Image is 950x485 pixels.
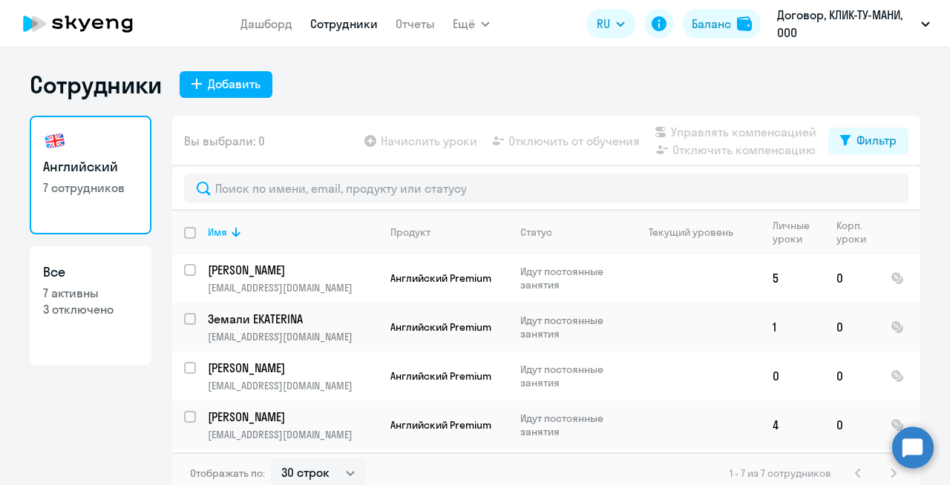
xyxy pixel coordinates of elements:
span: 1 - 7 из 7 сотрудников [730,466,831,480]
p: Земали EKATERINA [208,311,376,327]
p: Идут постоянные занятия [520,412,622,438]
div: Текущий уровень [649,225,733,239]
td: 0 [761,352,825,400]
p: Договор, КЛИК-ТУ-МАНИ, ООО [777,6,915,42]
p: 3 отключено [43,301,138,317]
input: Поиск по имени, email, продукту или статусу [184,174,908,203]
div: Статус [520,225,622,239]
a: Сотрудники [310,16,378,31]
span: Английский Premium [390,320,491,334]
a: Земали EKATERINA [208,311,378,327]
div: Фильтр [856,131,897,149]
div: Добавить [208,75,261,93]
a: [PERSON_NAME] [208,409,378,425]
p: [EMAIL_ADDRESS][DOMAIN_NAME] [208,281,378,294]
a: Отчеты [396,16,435,31]
div: Продукт [390,225,508,239]
div: Корп. уроки [836,219,868,245]
td: 4 [761,400,825,449]
button: RU [586,9,635,39]
h3: Все [43,263,138,282]
td: 0 [825,400,879,449]
td: 0 [825,352,879,400]
span: Английский Premium [390,418,491,432]
p: [EMAIL_ADDRESS][DOMAIN_NAME] [208,330,378,343]
div: Личные уроки [773,219,814,245]
span: RU [597,15,610,33]
div: Статус [520,225,552,239]
div: Продукт [390,225,430,239]
button: Балансbalance [683,9,761,39]
p: 7 активны [43,285,138,301]
div: Баланс [692,15,731,33]
p: [PERSON_NAME] [208,360,376,376]
a: Дашборд [240,16,292,31]
p: Идут постоянные занятия [520,314,622,340]
span: Ещё [453,15,475,33]
span: Вы выбрали: 0 [184,132,265,150]
a: Английский7 сотрудников [30,116,151,234]
p: [EMAIL_ADDRESS][DOMAIN_NAME] [208,428,378,441]
button: Ещё [453,9,490,39]
p: [EMAIL_ADDRESS][DOMAIN_NAME] [208,379,378,392]
div: Корп. уроки [836,219,878,245]
td: 1 [761,303,825,352]
div: Имя [208,225,378,239]
p: [PERSON_NAME] [208,409,376,425]
img: balance [737,16,752,31]
td: 0 [825,254,879,303]
td: 0 [825,303,879,352]
button: Фильтр [828,128,908,154]
h3: Английский [43,157,138,176]
a: [PERSON_NAME] [208,360,378,376]
span: Английский Premium [390,271,491,285]
div: Имя [208,225,227,239]
p: Идут постоянные занятия [520,265,622,291]
button: Добавить [180,71,272,98]
h1: Сотрудники [30,70,162,99]
p: [PERSON_NAME] [208,262,376,278]
span: Английский Premium [390,369,491,383]
a: Все7 активны3 отключено [30,246,151,365]
img: english [43,129,67,153]
p: 7 сотрудников [43,179,138,196]
div: Текущий уровень [635,225,760,239]
a: [PERSON_NAME] [208,262,378,278]
p: Идут постоянные занятия [520,363,622,389]
td: 5 [761,254,825,303]
button: Договор, КЛИК-ТУ-МАНИ, ООО [770,6,937,42]
div: Личные уроки [773,219,824,245]
span: Отображать по: [190,466,265,480]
